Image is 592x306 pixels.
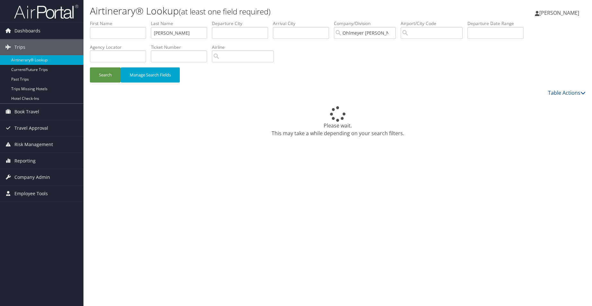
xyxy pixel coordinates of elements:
[401,20,467,27] label: Airport/City Code
[179,6,271,17] small: (at least one field required)
[90,44,151,50] label: Agency Locator
[121,67,180,83] button: Manage Search Fields
[212,44,279,50] label: Airline
[14,104,39,120] span: Book Travel
[14,120,48,136] span: Travel Approval
[14,23,40,39] span: Dashboards
[151,20,212,27] label: Last Name
[90,20,151,27] label: First Name
[14,4,78,19] img: airportal-logo.png
[90,67,121,83] button: Search
[14,136,53,153] span: Risk Management
[90,4,420,18] h1: Airtinerary® Lookup
[539,9,579,16] span: [PERSON_NAME]
[212,20,273,27] label: Departure City
[14,153,36,169] span: Reporting
[90,106,586,137] div: Please wait. This may take a while depending on your search filters.
[14,39,25,55] span: Trips
[548,89,586,96] a: Table Actions
[467,20,528,27] label: Departure Date Range
[14,169,50,185] span: Company Admin
[535,3,586,22] a: [PERSON_NAME]
[151,44,212,50] label: Ticket Number
[334,20,401,27] label: Company/Division
[14,186,48,202] span: Employee Tools
[273,20,334,27] label: Arrival City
